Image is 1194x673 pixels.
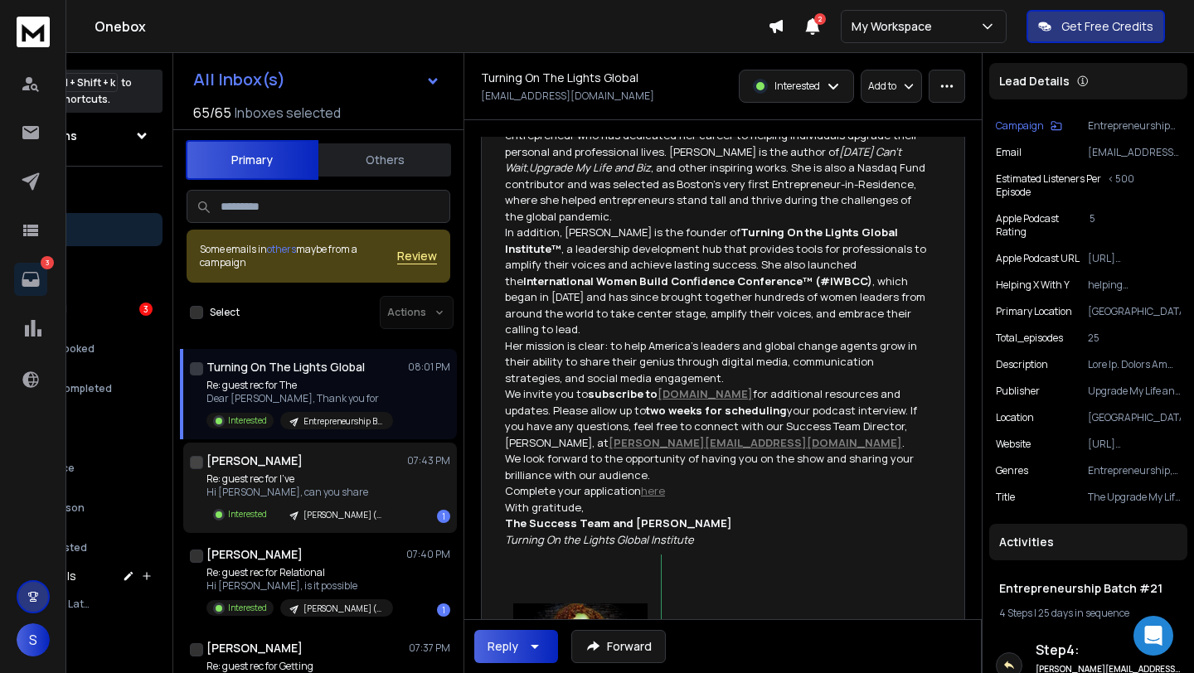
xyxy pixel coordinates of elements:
h1: [PERSON_NAME] [206,546,303,563]
p: Description [996,358,1048,371]
p: The podcast is hosted by [PERSON_NAME]—an author, educator, and entrepreneur who has dedicated he... [505,112,928,225]
em: Turning On the Lights Global Institute [505,532,694,547]
p: Upgrade My Life and Biz Podcast [1088,385,1181,398]
div: 3 [139,303,153,316]
p: Add to [868,80,896,93]
button: All Inbox(s) [180,63,454,96]
button: Campaign [996,119,1062,133]
p: Interested [228,602,267,614]
p: Entrepreneurship Batch #21 [303,415,383,428]
p: Get Free Credits [1061,18,1153,35]
a: here [641,483,665,498]
button: S [17,623,50,656]
button: Forward [571,630,666,663]
p: title [996,491,1015,504]
button: Reply [474,630,558,663]
p: Apple Podcast URL [996,252,1080,265]
p: Hi [PERSON_NAME], is it possible [206,579,393,593]
div: Activities [989,524,1187,560]
p: Re: guest rec for Getting [206,660,393,673]
p: [PERSON_NAME] (mental health- Batch #1) [303,603,383,615]
p: Interested [774,80,820,93]
span: 2 [814,13,826,25]
p: Interested [228,414,267,427]
p: Genres [996,464,1028,477]
div: Reply [488,638,518,655]
p: 07:43 PM [407,454,450,467]
p: [GEOGRAPHIC_DATA] [1088,305,1181,318]
span: 25 days in sequence [1038,606,1129,620]
p: [GEOGRAPHIC_DATA] [1088,411,1181,424]
span: 4 Steps [999,606,1032,620]
p: < 500 [1108,172,1181,199]
strong: subscribe to [588,386,753,401]
p: Campaign [996,119,1044,133]
p: [EMAIL_ADDRESS][DOMAIN_NAME] [481,90,654,103]
h1: [PERSON_NAME] [206,640,303,656]
p: helping professionals and leaders with personal and business growth, brand development, and virtu... [1088,278,1181,292]
p: website [996,438,1031,451]
p: Apple Podcast Rating [996,212,1090,239]
p: Lore Ip. Dolors Am Conse adi elitsed doei temporin utl etdoloremagn aliqu. Enima min ve quisn exe... [1088,358,1181,371]
p: 08:01 PM [408,361,450,374]
p: 07:40 PM [406,548,450,561]
button: Primary [186,140,318,180]
h1: Turning On The Lights Global [206,359,365,375]
div: 1 [437,603,450,617]
button: Others [318,142,451,178]
p: Estimated listeners per episode [996,172,1108,199]
p: The Upgrade My Life and Biz Podcast [1088,491,1181,504]
button: Review [397,248,437,264]
div: | [999,607,1177,620]
h1: All Inbox(s) [193,71,285,88]
p: Lead Details [999,73,1070,90]
p: Entrepreneurship Batch #21 [1088,119,1181,133]
em: [DATE] Can’t Wait [505,144,904,176]
p: We look forward to the opportunity of having you on the show and sharing your brilliance with our... [505,451,928,483]
label: Select [210,306,240,319]
p: Her mission is clear: to help America’s leaders and global change agents grow in their ability to... [505,338,928,387]
h6: Step 4 : [1036,640,1181,660]
p: Primary Location [996,305,1072,318]
p: location [996,411,1034,424]
p: 07:37 PM [409,642,450,655]
span: 65 / 65 [193,103,231,123]
p: 5 [1090,212,1181,239]
span: Cmd + Shift + k [42,73,118,92]
p: Total_episodes [996,332,1063,345]
p: Re: guest rec for The [206,379,393,392]
h1: Turning On The Lights Global [481,70,638,86]
p: [PERSON_NAME] (mental health- Batch #1) [303,509,383,521]
p: 3 [41,256,54,269]
p: 25 [1088,332,1181,345]
p: Email [996,146,1022,159]
p: In addition, [PERSON_NAME] is the founder of , a leadership development hub that provides tools f... [505,225,928,338]
p: Hi [PERSON_NAME], can you share [206,486,393,499]
a: [PERSON_NAME][EMAIL_ADDRESS][DOMAIN_NAME] [609,435,902,450]
p: Press to check for shortcuts. [10,75,132,108]
p: helping X with Y [996,278,1070,292]
p: We invite you to for additional resources and updates. Please allow up to your podcast interview.... [505,386,928,451]
p: Dear [PERSON_NAME], Thank you for [206,392,393,405]
p: My Workspace [852,18,939,35]
p: Re: guest rec for Relational [206,566,393,579]
p: With gratitude, [505,500,928,549]
strong: The Success Team and [PERSON_NAME] [505,516,732,530]
div: Open Intercom Messenger [1133,616,1173,656]
a: 3 [14,263,47,296]
p: [URL][DOMAIN_NAME] [1088,438,1181,451]
p: [EMAIL_ADDRESS][DOMAIN_NAME] [1088,146,1181,159]
p: Interested [228,508,267,520]
div: 1 [437,510,450,523]
strong: International Women Build Confidence Conference™ (#IWBCC) [523,274,872,288]
button: Get Free Credits [1027,10,1165,43]
h3: Inboxes selected [235,103,341,123]
p: [URL][DOMAIN_NAME][PERSON_NAME] [1088,252,1181,265]
h1: Entrepreneurship Batch #21 [999,580,1177,597]
strong: two weeks for scheduling [646,403,787,418]
div: Some emails in maybe from a campaign [200,243,397,269]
